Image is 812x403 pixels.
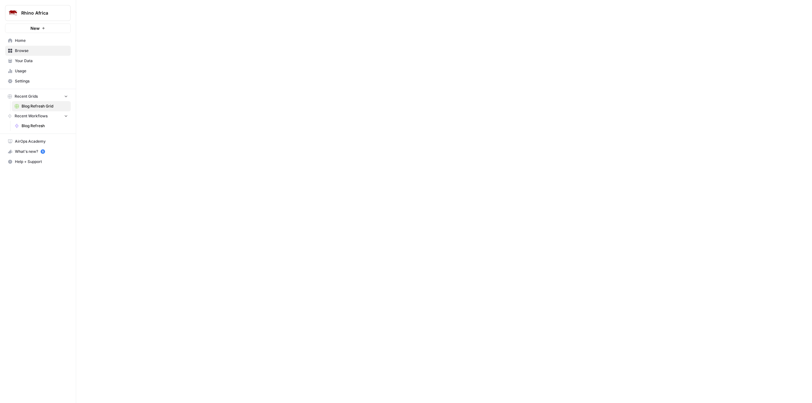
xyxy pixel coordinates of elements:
[5,56,71,66] a: Your Data
[30,25,40,31] span: New
[12,101,71,111] a: Blog Refresh Grid
[5,147,70,156] div: What's new?
[5,36,71,46] a: Home
[5,46,71,56] a: Browse
[5,66,71,76] a: Usage
[15,38,68,43] span: Home
[15,78,68,84] span: Settings
[5,92,71,101] button: Recent Grids
[5,76,71,86] a: Settings
[7,7,19,19] img: Rhino Africa Logo
[21,10,60,16] span: Rhino Africa
[42,150,43,153] text: 5
[22,123,68,129] span: Blog Refresh
[5,111,71,121] button: Recent Workflows
[15,94,38,99] span: Recent Grids
[15,113,48,119] span: Recent Workflows
[12,121,71,131] a: Blog Refresh
[5,5,71,21] button: Workspace: Rhino Africa
[5,136,71,146] a: AirOps Academy
[5,157,71,167] button: Help + Support
[15,159,68,165] span: Help + Support
[15,139,68,144] span: AirOps Academy
[5,146,71,157] button: What's new? 5
[41,149,45,154] a: 5
[15,58,68,64] span: Your Data
[5,23,71,33] button: New
[15,68,68,74] span: Usage
[22,103,68,109] span: Blog Refresh Grid
[15,48,68,54] span: Browse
